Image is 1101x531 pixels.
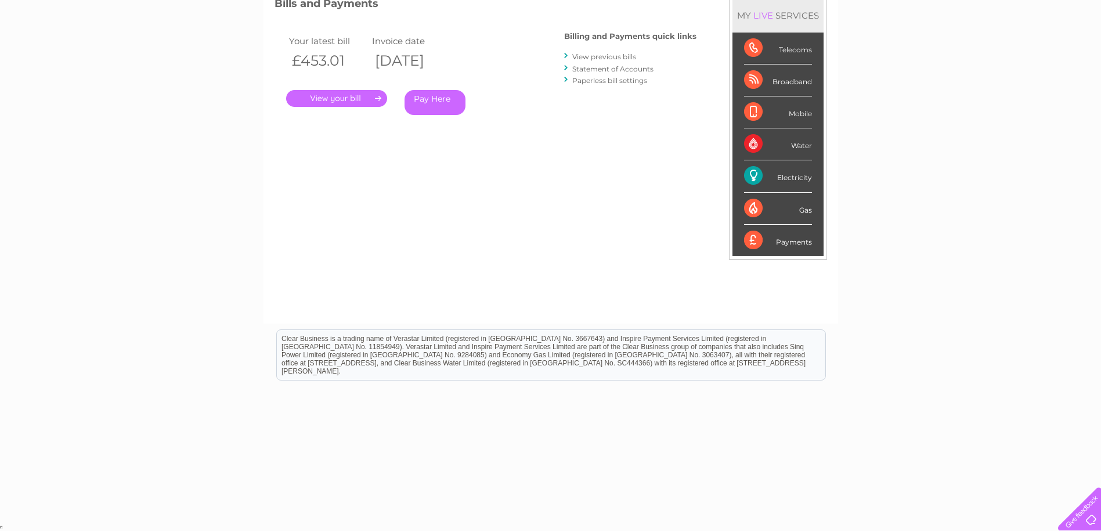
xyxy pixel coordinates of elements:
th: [DATE] [369,49,453,73]
a: Pay Here [405,90,465,115]
div: Gas [744,193,812,225]
div: Clear Business is a trading name of Verastar Limited (registered in [GEOGRAPHIC_DATA] No. 3667643... [277,6,825,56]
div: Telecoms [744,33,812,64]
a: . [286,90,387,107]
a: Telecoms [958,49,993,58]
a: Energy [926,49,951,58]
td: Invoice date [369,33,453,49]
img: logo.png [38,30,98,66]
a: Water [897,49,919,58]
div: Mobile [744,96,812,128]
a: Paperless bill settings [572,76,647,85]
div: Broadband [744,64,812,96]
a: Statement of Accounts [572,64,654,73]
div: LIVE [751,10,775,21]
div: Electricity [744,160,812,192]
a: 0333 014 3131 [882,6,962,20]
div: Payments [744,225,812,256]
a: Contact [1024,49,1052,58]
h4: Billing and Payments quick links [564,32,696,41]
th: £453.01 [286,49,370,73]
a: Log out [1063,49,1090,58]
td: Your latest bill [286,33,370,49]
div: Water [744,128,812,160]
a: Blog [1000,49,1017,58]
a: View previous bills [572,52,636,61]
